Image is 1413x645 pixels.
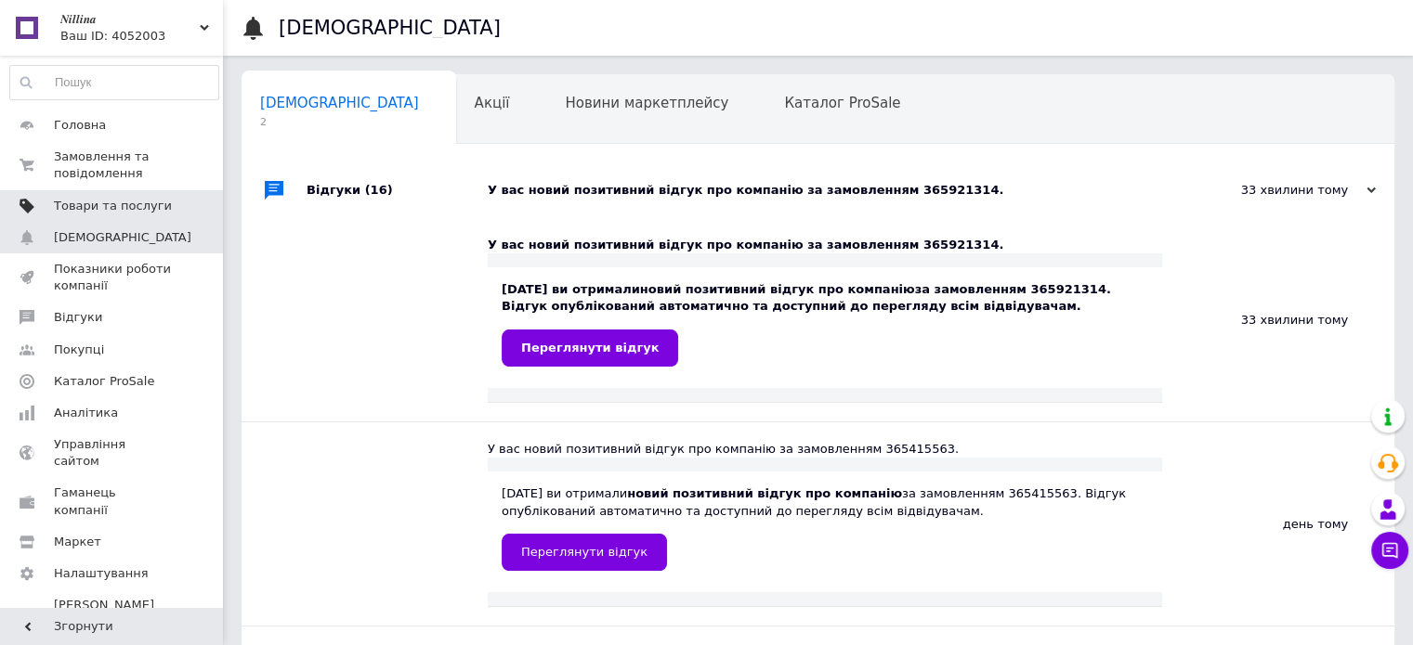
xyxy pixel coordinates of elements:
button: Чат з покупцем [1371,532,1408,569]
span: Головна [54,117,106,134]
div: день тому [1162,422,1394,626]
span: Новини маркетплейсу [565,95,728,111]
input: Пошук [10,66,218,99]
b: новий позитивний відгук про компанію [640,282,915,296]
span: Переглянути відгук [521,545,648,559]
div: У вас новий позитивний відгук про компанію за замовленням 365921314. [488,237,1162,253]
span: Акції [475,95,510,111]
span: Покупці [54,342,104,358]
h1: [DEMOGRAPHIC_DATA] [279,17,501,39]
span: Замовлення та повідомлення [54,148,172,182]
span: Налаштування [54,565,149,582]
span: Управління сайтом [54,436,172,470]
div: [DATE] ви отримали за замовленням 365921314. Відгук опублікований автоматично та доступний до пер... [502,281,1148,366]
span: [DEMOGRAPHIC_DATA] [54,229,191,246]
span: (16) [365,183,393,197]
span: 𝑵𝒊𝒍𝒍𝒊𝒏𝒂 [60,11,200,28]
div: Відгуки [307,162,488,218]
span: Каталог ProSale [784,95,900,111]
span: Каталог ProSale [54,373,154,390]
span: Маркет [54,534,101,550]
span: Аналітика [54,405,118,421]
span: Гаманець компанії [54,484,172,518]
span: 2 [260,115,419,129]
div: [DATE] ви отримали за замовленням 365415563. Відгук опублікований автоматично та доступний до пер... [502,485,1148,570]
div: 33 хвилини тому [1162,218,1394,421]
div: У вас новий позитивний відгук про компанію за замовленням 365415563. [488,441,1162,458]
span: Переглянути відгук [521,341,659,355]
a: Переглянути відгук [502,534,667,571]
span: Показники роботи компанії [54,261,172,294]
div: Ваш ID: 4052003 [60,28,223,45]
b: новий позитивний відгук про компанію [627,486,902,500]
span: [DEMOGRAPHIC_DATA] [260,95,419,111]
span: Відгуки [54,309,102,326]
span: Товари та послуги [54,198,172,214]
a: Переглянути відгук [502,329,678,367]
div: У вас новий позитивний відгук про компанію за замовленням 365921314. [488,182,1190,199]
div: 33 хвилини тому [1190,182,1376,199]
